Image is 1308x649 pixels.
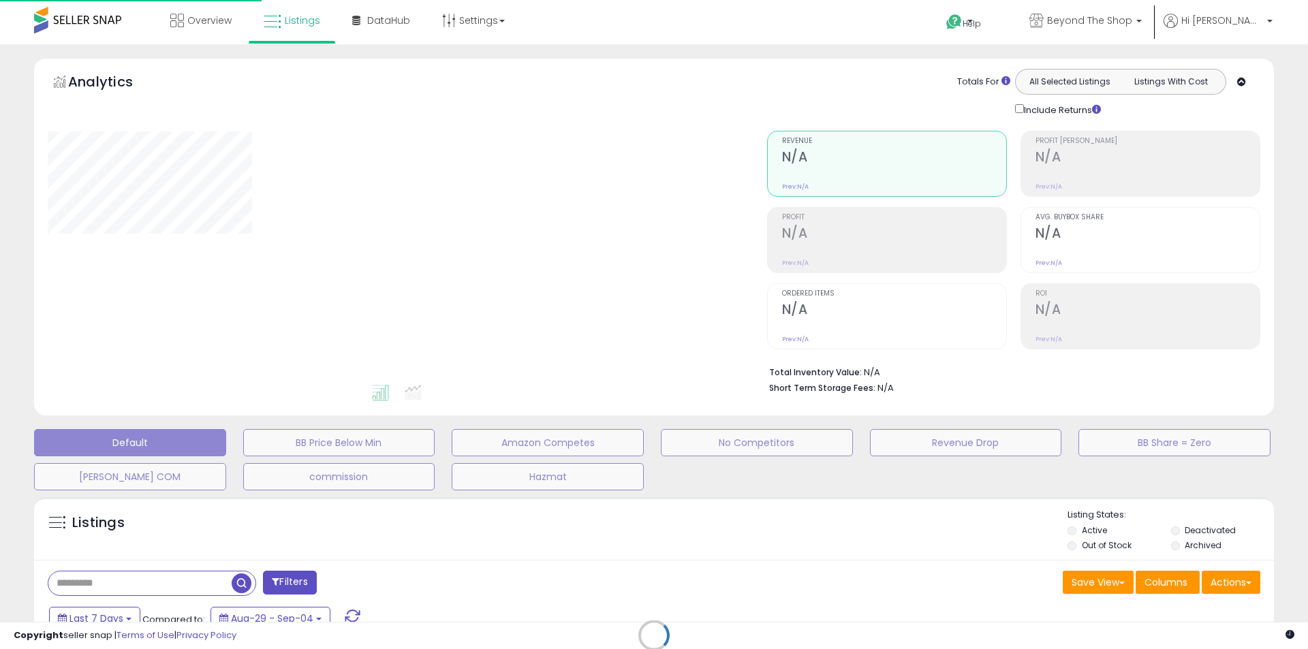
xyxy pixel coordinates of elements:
[782,214,1006,221] span: Profit
[452,463,644,490] button: Hazmat
[68,72,159,95] h5: Analytics
[1035,214,1260,221] span: Avg. Buybox Share
[782,259,809,267] small: Prev: N/A
[1035,335,1062,343] small: Prev: N/A
[1120,73,1221,91] button: Listings With Cost
[1035,259,1062,267] small: Prev: N/A
[187,14,232,27] span: Overview
[877,381,894,394] span: N/A
[963,18,981,29] span: Help
[870,429,1062,456] button: Revenue Drop
[957,76,1010,89] div: Totals For
[1035,302,1260,320] h2: N/A
[946,14,963,31] i: Get Help
[1164,14,1273,44] a: Hi [PERSON_NAME]
[1035,149,1260,168] h2: N/A
[661,429,853,456] button: No Competitors
[782,335,809,343] small: Prev: N/A
[243,463,435,490] button: commission
[769,363,1250,379] li: N/A
[782,290,1006,298] span: Ordered Items
[1035,138,1260,145] span: Profit [PERSON_NAME]
[782,183,809,191] small: Prev: N/A
[769,382,875,394] b: Short Term Storage Fees:
[1019,73,1121,91] button: All Selected Listings
[243,429,435,456] button: BB Price Below Min
[1035,225,1260,244] h2: N/A
[1035,290,1260,298] span: ROI
[782,225,1006,244] h2: N/A
[1005,101,1117,117] div: Include Returns
[935,3,1008,44] a: Help
[14,629,63,642] strong: Copyright
[34,429,226,456] button: Default
[14,629,236,642] div: seller snap | |
[782,138,1006,145] span: Revenue
[782,302,1006,320] h2: N/A
[367,14,410,27] span: DataHub
[782,149,1006,168] h2: N/A
[34,463,226,490] button: [PERSON_NAME] COM
[769,366,862,378] b: Total Inventory Value:
[452,429,644,456] button: Amazon Competes
[1078,429,1271,456] button: BB Share = Zero
[1181,14,1263,27] span: Hi [PERSON_NAME]
[1035,183,1062,191] small: Prev: N/A
[285,14,320,27] span: Listings
[1047,14,1132,27] span: Beyond The Shop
